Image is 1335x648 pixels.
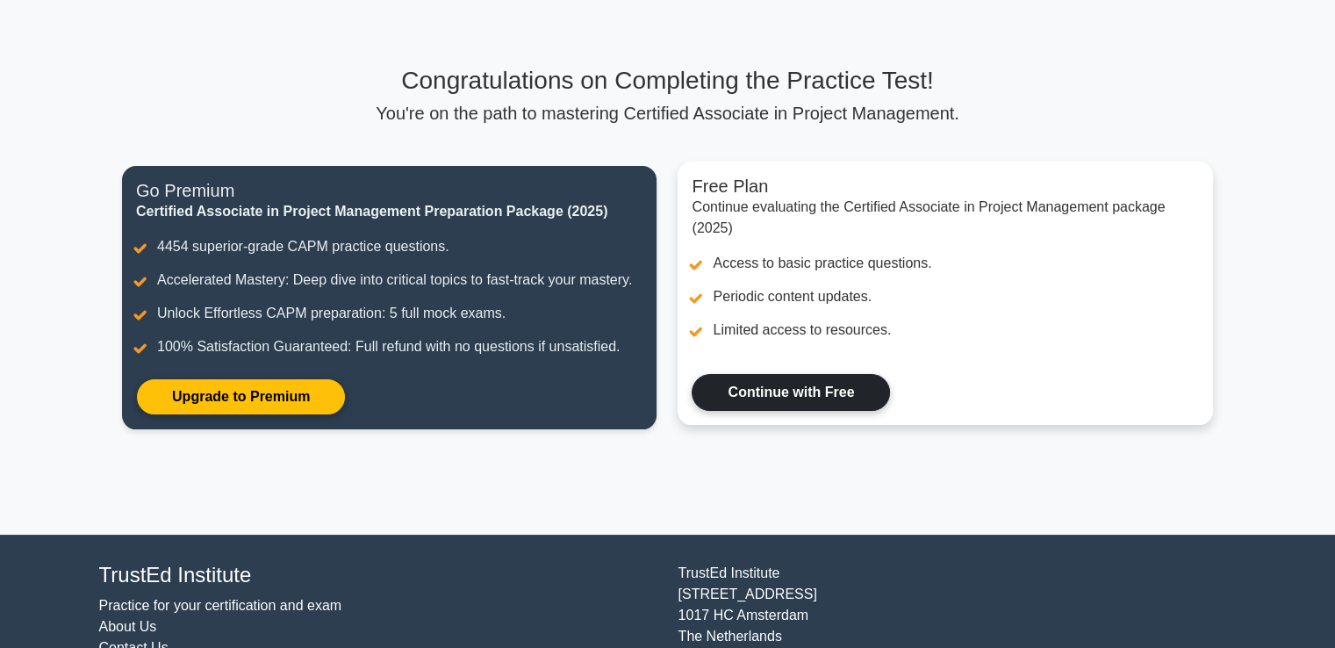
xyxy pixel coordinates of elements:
h4: TrustEd Institute [99,563,657,588]
p: You're on the path to mastering Certified Associate in Project Management. [122,103,1213,124]
a: Upgrade to Premium [136,378,346,415]
a: About Us [99,619,157,634]
a: Practice for your certification and exam [99,598,342,613]
h3: Congratulations on Completing the Practice Test! [122,66,1213,96]
a: Continue with Free [692,374,890,411]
